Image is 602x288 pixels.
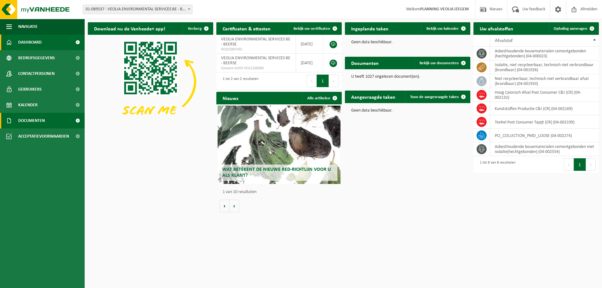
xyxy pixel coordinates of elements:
span: Bedrijfsgegevens [18,50,55,66]
h2: Ingeplande taken [345,22,395,34]
strong: PLANNING VEOLIA IZEGEM [420,7,469,12]
p: Geen data beschikbaar. [351,108,464,113]
a: Wat betekent de nieuwe RED-richtlijn voor u als klant? [218,106,341,184]
td: asbesthoudende bouwmaterialen cementgebonden (hechtgebonden) (04-000023) [490,47,599,60]
span: 01-089537 - VEOLIA ENVIRONMENTAL SERVICES BE - BEERSE [83,5,192,14]
button: Volgende [230,200,239,212]
div: 1 tot 8 van 8 resultaten [477,158,515,171]
p: 1 van 10 resultaten [223,190,339,194]
button: Verberg [183,22,213,35]
h2: Aangevraagde taken [345,91,402,103]
span: 01-089537 - VEOLIA ENVIRONMENTAL SERVICES BE - BEERSE [83,5,193,14]
td: PCI_COLLECTION_PMD_LOOSE (04-002274) [490,129,599,142]
a: Bekijk uw kalender [421,22,470,35]
span: VEOLIA ENVIRONMENTAL SERVICES BE - BEERSE [221,56,290,65]
td: asbesthoudende bouwmaterialen cementgebonden met isolatie(hechtgebonden) (04-002554) [490,142,599,156]
h2: Nieuws [216,92,245,104]
img: Download de VHEPlus App [88,35,213,129]
span: Gebruikers [18,81,42,97]
td: niet recycleerbaar, technisch niet verbrandbaar afval (brandbaar) (04-001933) [490,74,599,88]
td: Textiel Post Consumer Tapijt (CR) (04-002199) [490,115,599,129]
p: Geen data beschikbaar. [351,40,464,45]
button: Previous [564,158,574,171]
a: Alle artikelen [302,92,341,104]
button: Vorige [219,200,230,212]
span: RED25007435 [221,47,291,52]
p: U heeft 1027 ongelezen document(en). [351,75,464,79]
h2: Certificaten & attesten [216,22,277,34]
span: Wat betekent de nieuwe RED-richtlijn voor u als klant? [222,167,331,178]
span: Verberg [188,27,202,31]
span: Bekijk uw kalender [426,27,459,31]
button: Next [329,75,339,87]
span: Navigatie [18,19,38,34]
span: Contactpersonen [18,66,55,81]
div: 1 tot 2 van 2 resultaten [219,74,258,88]
button: Previous [307,75,317,87]
button: 1 [574,158,586,171]
span: Documenten [18,113,45,128]
h2: Uw afvalstoffen [473,22,520,34]
span: Acceptatievoorwaarden [18,128,69,144]
span: Afvalstof [495,38,513,43]
a: Bekijk uw certificaten [288,22,341,35]
span: Bekijk uw documenten [420,61,459,65]
td: isolatie, niet recycleerbaar, technisch niet verbrandbaar (brandbaar) (04-001926) [490,60,599,74]
span: Toon de aangevraagde taken [410,95,459,99]
span: Bekijk uw certificaten [293,27,330,31]
span: Consent-SelfD-VEG2200090 [221,66,291,71]
td: Hoog Calorisch Afval Post Consumer C&I (CR) (04-002132) [490,88,599,102]
td: [DATE] [296,54,323,72]
span: VEOLIA ENVIRONMENTAL SERVICES BE - BEERSE [221,37,290,47]
td: Kunststoffen Productie C&I (CR) (04-002169) [490,102,599,115]
td: [DATE] [296,35,323,54]
h2: Documenten [345,57,385,69]
h2: Download nu de Vanheede+ app! [88,22,172,34]
span: Dashboard [18,34,42,50]
span: Kalender [18,97,38,113]
button: Next [586,158,596,171]
span: Ophaling aanvragen [554,27,587,31]
button: 1 [317,75,329,87]
a: Ophaling aanvragen [549,22,598,35]
a: Toon de aangevraagde taken [405,91,470,103]
a: Bekijk uw documenten [415,57,470,69]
